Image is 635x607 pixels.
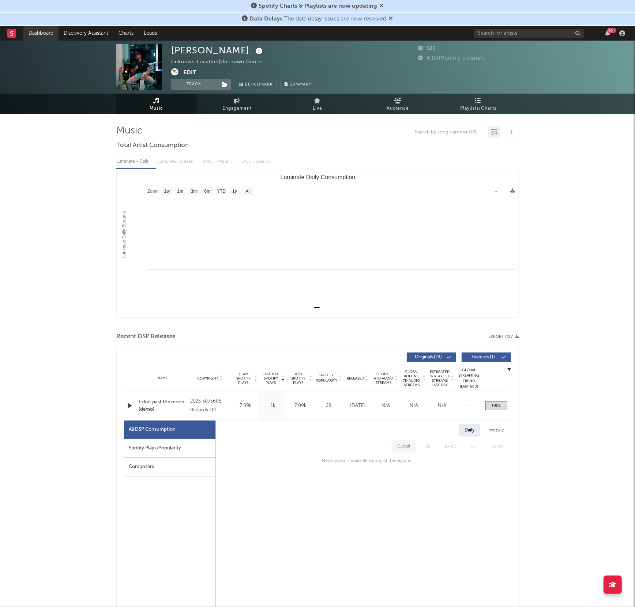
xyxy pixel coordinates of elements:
[290,83,311,87] span: Summary
[139,26,162,41] a: Leads
[232,189,237,194] text: 1y
[124,439,215,458] div: Spotify Plays/Popularity
[488,335,519,339] button: Export CSV
[261,402,285,410] div: 1k
[430,402,454,410] div: N/A
[234,372,253,385] span: 7 Day Spotify Plays
[150,104,164,113] span: Music
[389,16,393,22] span: Dismiss
[494,189,498,194] text: →
[474,29,584,38] input: Search for artists
[191,189,197,194] text: 3m
[605,30,610,36] button: 99+
[204,189,211,194] text: 6m
[129,425,176,434] div: All DSP Consumption
[116,141,189,150] span: Total Artist Consumption
[113,26,139,41] a: Charts
[607,28,616,33] div: 99 +
[234,402,258,410] div: 7.09k
[124,458,215,476] div: Composers
[261,372,281,385] span: Last Day Spotify Plays
[116,94,197,114] a: Music
[387,104,409,113] span: Audience
[412,355,445,359] span: Originals ( 24 )
[171,44,264,56] div: [PERSON_NAME].
[245,189,250,194] text: All
[139,399,187,413] a: ticket past the moon (demo)
[277,94,358,114] a: Live
[59,26,113,41] a: Discovery Assistant
[316,402,342,410] div: 29
[402,370,422,387] span: Global Rolling 7D Audio Streams
[245,80,273,89] span: Benchmark
[411,129,488,135] input: Search by song name or URL
[217,189,226,194] text: YTD
[430,370,450,387] span: Estimated % Playlist Streams Last Day
[418,46,436,51] span: 326
[418,56,485,61] span: 4,190 Monthly Listeners
[438,94,519,114] a: Playlists/Charts
[345,402,370,410] div: [DATE]
[197,376,218,381] span: Copyright
[183,68,196,78] button: Edit
[139,376,187,381] div: Name
[358,94,438,114] a: Audience
[313,104,322,113] span: Live
[171,58,270,67] div: Unknown Location | Unknown Genre
[124,421,215,439] div: All DSP Consumption
[373,402,398,410] div: N/A
[380,3,384,9] span: Dismiss
[116,332,176,341] span: Recent DSP Releases
[281,174,356,180] text: Luminate Daily Consumption
[459,424,480,437] div: Daily
[347,376,364,381] span: Released
[171,79,217,90] button: Track
[177,189,184,194] text: 1m
[484,424,509,437] div: Weekly
[315,456,412,465] div: No daily data is available for any of the regions.
[373,372,394,385] span: Global ATD Audio Streams
[466,355,500,359] span: Features ( 1 )
[458,367,480,389] div: Global Streaming Trend (Last 60D)
[289,402,312,410] div: 7.09k
[117,171,519,317] svg: Luminate Daily Consumption
[316,373,338,384] span: Spotify Popularity
[259,3,377,9] span: Spotify Charts & Playlists are now updating
[461,104,497,113] span: Playlists/Charts
[250,16,387,22] span: : The data delay issues are now resolved
[190,397,230,415] div: 2025 5075605 Records DK
[23,26,59,41] a: Dashboard
[402,402,426,410] div: N/A
[121,211,127,258] text: Luminate Daily Streams
[289,372,308,385] span: ATD Spotify Plays
[462,352,511,362] button: Features(1)
[197,94,277,114] a: Engagement
[250,16,283,22] span: Data Delays
[164,189,170,194] text: 1w
[281,79,315,90] button: Summary
[235,79,277,90] a: Benchmark
[222,104,252,113] span: Engagement
[147,189,159,194] text: Zoom
[407,352,456,362] button: Originals(24)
